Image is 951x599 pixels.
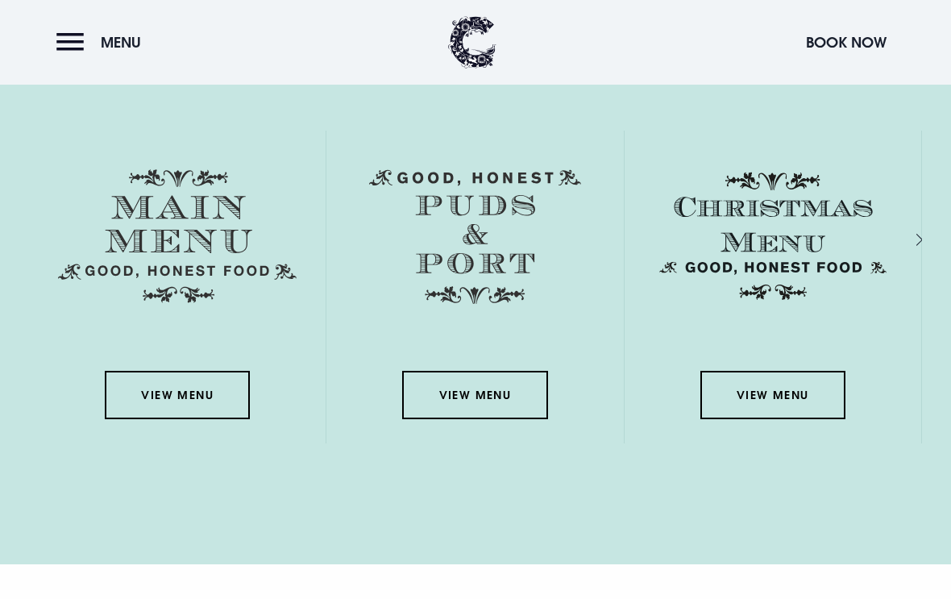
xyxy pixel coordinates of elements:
div: Next slide [895,228,910,252]
img: Menu main menu [58,169,297,303]
a: View Menu [402,371,547,419]
img: Clandeboye Lodge [448,16,496,69]
img: Menu puds and port [369,169,581,305]
img: Christmas Menu SVG [654,169,892,303]
a: View Menu [105,371,250,419]
button: Book Now [798,25,895,60]
button: Menu [56,25,149,60]
span: Menu [101,33,141,52]
a: View Menu [700,371,845,419]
